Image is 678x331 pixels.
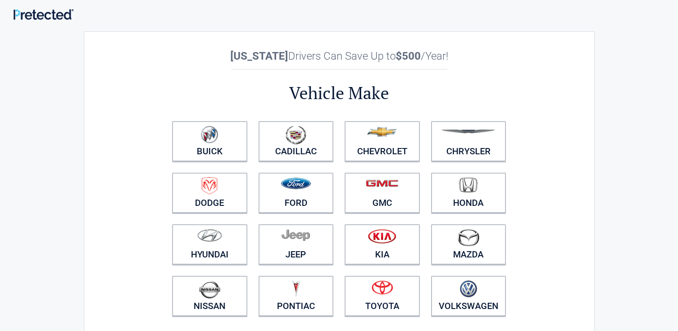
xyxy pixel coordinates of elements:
a: Jeep [259,224,334,265]
a: Mazda [431,224,506,265]
a: Honda [431,173,506,213]
h2: Vehicle Make [167,82,512,105]
img: buick [201,126,218,144]
a: GMC [345,173,420,213]
a: Nissan [172,276,247,316]
a: Chrysler [431,121,506,161]
img: volkswagen [460,280,477,298]
a: Kia [345,224,420,265]
img: pontiac [291,280,300,297]
b: $500 [396,50,421,62]
img: chevrolet [367,127,397,137]
a: Ford [259,173,334,213]
a: Volkswagen [431,276,506,316]
b: [US_STATE] [230,50,288,62]
img: dodge [202,177,217,195]
a: Chevrolet [345,121,420,161]
a: Buick [172,121,247,161]
img: kia [368,229,396,244]
img: nissan [199,280,220,299]
a: Dodge [172,173,247,213]
h2: Drivers Can Save Up to /Year [167,50,512,62]
img: toyota [371,280,393,295]
a: Pontiac [259,276,334,316]
img: ford [281,178,311,189]
img: Main Logo [13,9,73,20]
img: cadillac [285,126,306,144]
img: hyundai [197,229,222,242]
img: gmc [366,179,398,187]
a: Toyota [345,276,420,316]
a: Hyundai [172,224,247,265]
img: chrysler [441,130,496,134]
img: mazda [457,229,479,246]
img: honda [459,177,478,193]
img: jeep [281,229,310,241]
a: Cadillac [259,121,334,161]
